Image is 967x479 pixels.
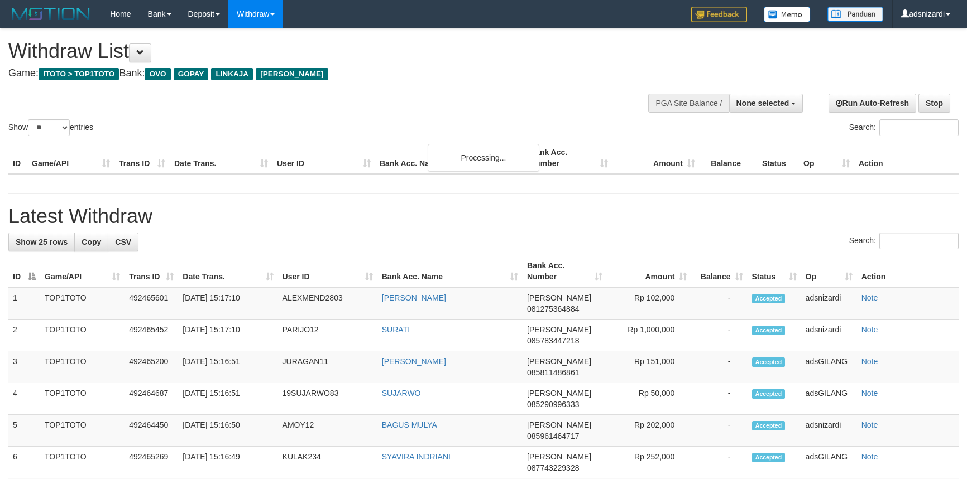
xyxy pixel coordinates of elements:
span: GOPAY [174,68,209,80]
span: [PERSON_NAME] [527,293,591,302]
span: LINKAJA [211,68,253,80]
th: Balance [700,142,758,174]
label: Search: [849,119,959,136]
td: 3 [8,351,40,383]
th: ID: activate to sort column descending [8,255,40,287]
span: Copy 085783447218 to clipboard [527,336,579,345]
td: 492464687 [125,383,178,415]
td: PARIJO12 [278,320,377,351]
td: adsnizardi [801,320,857,351]
select: Showentries [28,119,70,136]
th: Balance: activate to sort column ascending [691,255,747,287]
th: Amount [612,142,700,174]
td: 1 [8,287,40,320]
td: AMOY12 [278,415,377,447]
a: SYAVIRA INDRIANI [382,452,451,461]
span: [PERSON_NAME] [527,389,591,398]
button: None selected [729,94,803,113]
td: adsGILANG [801,383,857,415]
img: Feedback.jpg [691,7,747,22]
h1: Latest Withdraw [8,205,959,228]
td: adsGILANG [801,447,857,478]
td: TOP1TOTO [40,287,125,320]
span: [PERSON_NAME] [256,68,328,80]
a: Show 25 rows [8,233,75,251]
a: CSV [108,233,138,251]
td: Rp 252,000 [607,447,691,478]
td: adsnizardi [801,287,857,320]
div: PGA Site Balance / [648,94,729,113]
label: Show entries [8,119,93,136]
td: 6 [8,447,40,478]
span: [PERSON_NAME] [527,325,591,334]
a: SURATI [382,325,410,334]
span: [PERSON_NAME] [527,452,591,461]
span: [PERSON_NAME] [527,357,591,366]
span: Accepted [752,357,786,367]
td: [DATE] 15:16:51 [178,383,277,415]
td: adsnizardi [801,415,857,447]
input: Search: [879,119,959,136]
th: Date Trans.: activate to sort column ascending [178,255,277,287]
td: Rp 50,000 [607,383,691,415]
span: Copy 085961464717 to clipboard [527,432,579,441]
td: TOP1TOTO [40,383,125,415]
td: Rp 1,000,000 [607,320,691,351]
td: - [691,383,747,415]
th: Bank Acc. Name: activate to sort column ascending [377,255,523,287]
th: Game/API [27,142,114,174]
td: KULAK234 [278,447,377,478]
td: 5 [8,415,40,447]
th: Action [854,142,959,174]
span: Show 25 rows [16,238,68,246]
td: 492464450 [125,415,178,447]
td: TOP1TOTO [40,351,125,383]
a: Stop [918,94,950,113]
td: 19SUJARWO83 [278,383,377,415]
td: TOP1TOTO [40,320,125,351]
span: OVO [145,68,170,80]
img: Button%20Memo.svg [764,7,811,22]
span: Copy 081275364884 to clipboard [527,304,579,313]
label: Search: [849,233,959,249]
th: Status: activate to sort column ascending [748,255,801,287]
span: [PERSON_NAME] [527,420,591,429]
th: Trans ID [114,142,170,174]
th: Status [758,142,799,174]
td: [DATE] 15:16:49 [178,447,277,478]
img: panduan.png [827,7,883,22]
input: Search: [879,233,959,249]
a: [PERSON_NAME] [382,293,446,302]
a: Note [861,293,878,302]
a: [PERSON_NAME] [382,357,446,366]
a: Note [861,389,878,398]
a: SUJARWO [382,389,421,398]
span: Copy [82,238,101,246]
span: Copy 085290996333 to clipboard [527,400,579,409]
span: CSV [115,238,131,246]
span: ITOTO > TOP1TOTO [39,68,119,80]
th: Op: activate to sort column ascending [801,255,857,287]
th: ID [8,142,27,174]
span: Copy 085811486861 to clipboard [527,368,579,377]
td: TOP1TOTO [40,415,125,447]
td: Rp 102,000 [607,287,691,320]
td: ALEXMEND2803 [278,287,377,320]
h1: Withdraw List [8,40,634,62]
a: Note [861,357,878,366]
a: BAGUS MULYA [382,420,437,429]
td: - [691,415,747,447]
th: User ID [272,142,375,174]
a: Run Auto-Refresh [829,94,916,113]
th: Trans ID: activate to sort column ascending [125,255,178,287]
td: [DATE] 15:16:50 [178,415,277,447]
td: - [691,447,747,478]
th: Bank Acc. Number: activate to sort column ascending [523,255,607,287]
th: Date Trans. [170,142,272,174]
span: Accepted [752,453,786,462]
th: Bank Acc. Number [525,142,612,174]
td: 2 [8,320,40,351]
td: [DATE] 15:16:51 [178,351,277,383]
td: 492465452 [125,320,178,351]
span: Copy 087743229328 to clipboard [527,463,579,472]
